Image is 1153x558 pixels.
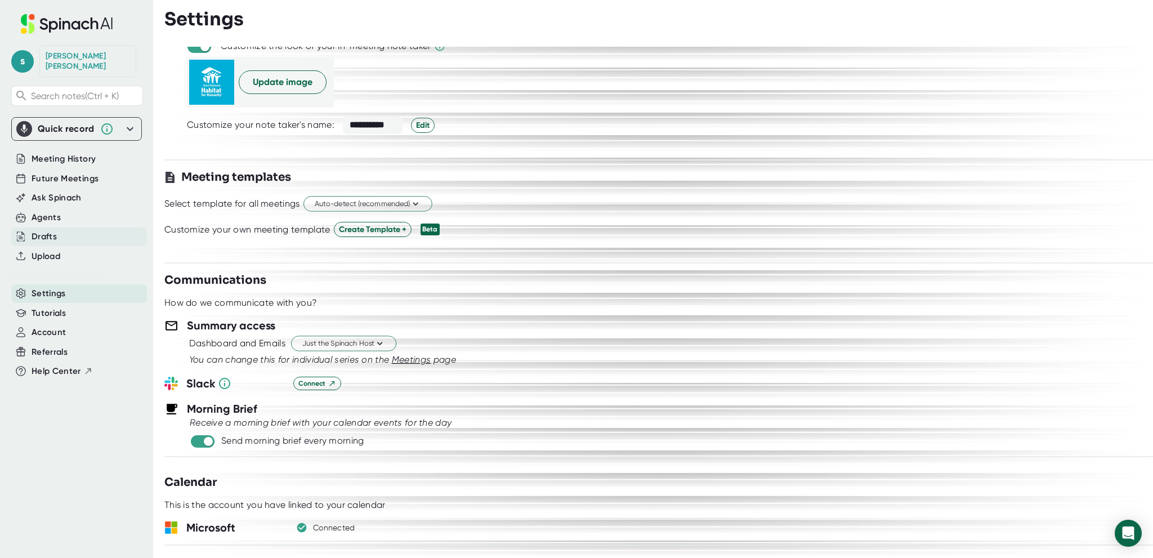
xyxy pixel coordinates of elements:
span: Meetings [392,354,431,365]
div: Beta [421,224,440,235]
div: Open Intercom Messenger [1115,520,1142,547]
img: picture [189,60,234,105]
button: Upload [32,250,60,263]
button: Drafts [32,230,57,243]
button: Ask Spinach [32,191,82,204]
h3: Summary access [187,317,275,334]
button: Tutorials [32,307,66,320]
span: Edit [416,119,430,131]
span: s [11,50,34,73]
button: Meetings [392,353,431,367]
div: This is the account you have linked to your calendar [164,499,386,511]
h3: Settings [164,8,244,30]
div: Dashboard and Emails [189,338,285,349]
button: Help Center [32,365,93,378]
div: How do we communicate with you? [164,297,317,309]
button: Update image [239,70,327,94]
span: Update image [253,75,312,89]
button: Just the Spinach Host [291,336,396,351]
div: Customize your own meeting template [164,224,330,235]
div: Quick record [38,123,95,135]
button: Settings [32,287,66,300]
button: Referrals [32,346,68,359]
span: Create Template + [339,224,406,235]
button: Connect [293,377,341,390]
button: Create Template + [334,222,412,237]
h3: Slack [186,375,285,392]
h3: Morning Brief [187,400,257,417]
button: Future Meetings [32,172,99,185]
div: Customize your note taker's name: [187,119,334,131]
h3: Meeting templates [181,169,291,186]
div: Quick record [16,118,137,140]
button: Auto-detect (recommended) [303,197,432,212]
div: Scott Nordquist [46,51,130,71]
h3: Communications [164,272,266,289]
div: Send morning brief every morning [221,435,364,447]
span: Help Center [32,365,81,378]
span: Search notes (Ctrl + K) [31,91,119,101]
button: Agents [32,211,61,224]
button: Account [32,326,66,339]
span: Connect [298,378,336,389]
span: Auto-detect (recommended) [315,199,421,209]
button: Edit [411,118,435,133]
span: Just the Spinach Host [302,338,385,349]
div: Connected [313,523,355,533]
i: You can change this for individual series on the page [189,354,456,365]
h3: Microsoft [186,519,285,536]
div: Select template for all meetings [164,198,300,209]
button: Meeting History [32,153,96,166]
h3: Calendar [164,474,217,491]
i: Receive a morning brief with your calendar events for the day [190,417,452,428]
